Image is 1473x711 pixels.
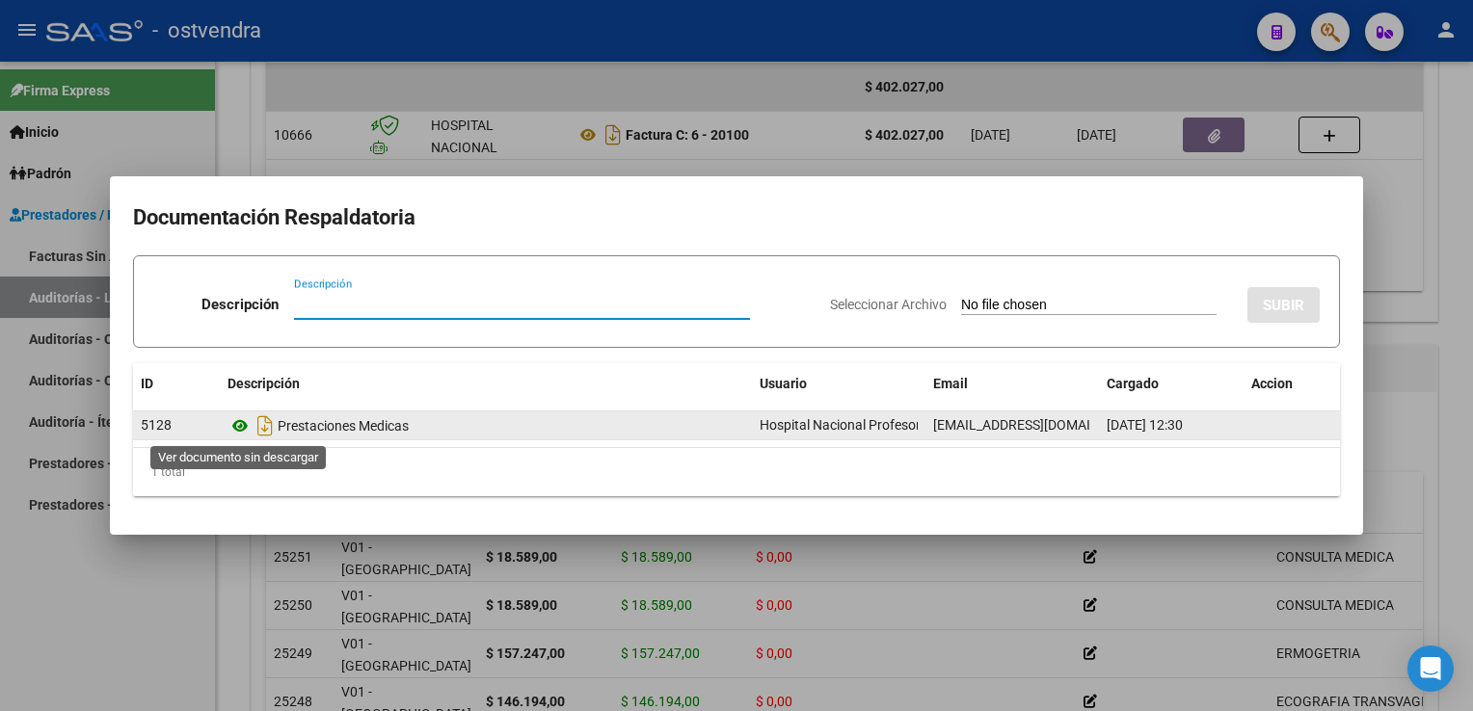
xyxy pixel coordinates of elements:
p: Descripción [201,294,279,316]
datatable-header-cell: Email [925,363,1099,405]
button: SUBIR [1247,287,1320,323]
datatable-header-cell: Usuario [752,363,925,405]
span: [DATE] 12:30 [1107,417,1183,433]
span: Descripción [228,376,300,391]
span: Usuario [760,376,807,391]
span: Seleccionar Archivo [830,297,947,312]
div: Open Intercom Messenger [1407,645,1454,692]
datatable-header-cell: Descripción [220,363,752,405]
datatable-header-cell: ID [133,363,220,405]
datatable-header-cell: Accion [1244,363,1340,405]
span: Cargado [1107,376,1159,391]
span: ID [141,376,153,391]
datatable-header-cell: Cargado [1099,363,1244,405]
div: Prestaciones Medicas [228,410,744,441]
div: 1 total [133,448,1340,496]
span: 5128 [141,417,172,433]
span: Hospital Nacional Profesor [PERSON_NAME] - [760,417,1033,433]
i: Descargar documento [253,410,278,441]
span: [EMAIL_ADDRESS][DOMAIN_NAME] [933,417,1147,433]
span: SUBIR [1263,297,1304,314]
h2: Documentación Respaldatoria [133,199,1340,236]
span: Accion [1251,376,1293,391]
span: Email [933,376,968,391]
